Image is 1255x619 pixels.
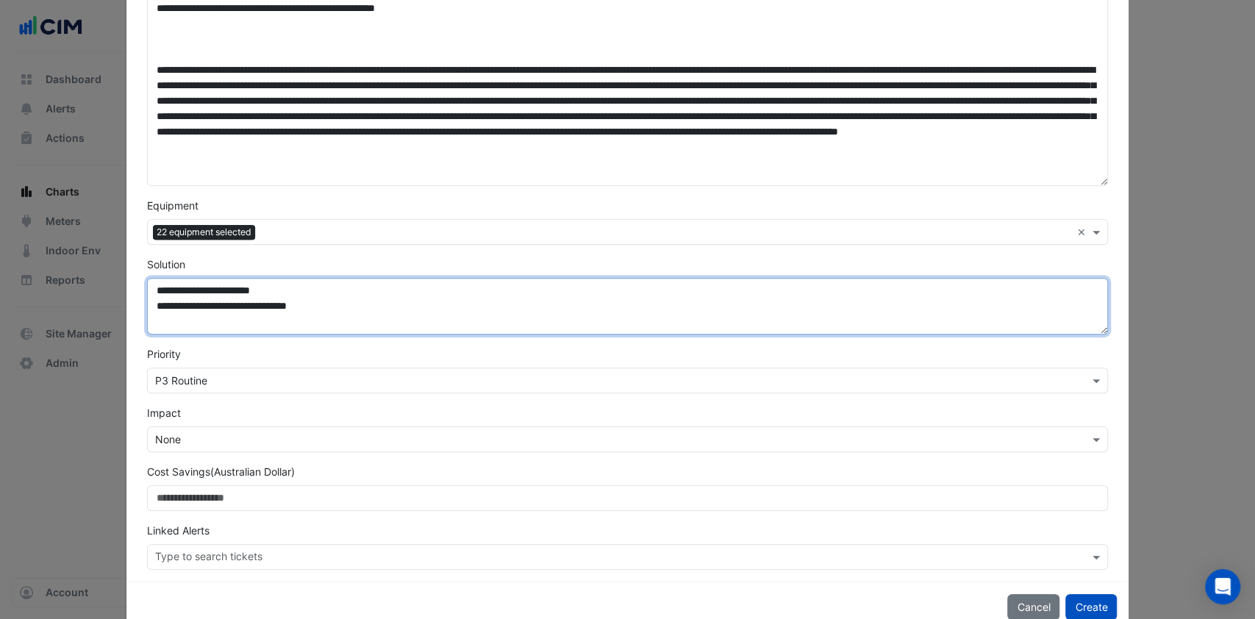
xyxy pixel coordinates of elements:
div: Type to search tickets [153,548,262,568]
label: Linked Alerts [147,523,210,538]
div: Open Intercom Messenger [1205,569,1240,604]
label: Solution [147,257,185,272]
label: Priority [147,346,181,362]
label: Cost Savings (Australian Dollar) [147,464,295,479]
label: Impact [147,405,181,421]
span: Clear [1076,224,1089,240]
label: Equipment [147,198,199,213]
span: 22 equipment selected [153,225,255,240]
